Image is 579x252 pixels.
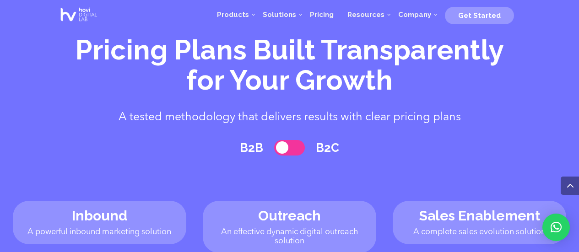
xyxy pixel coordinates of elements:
span: A complete sales evolution solution [413,228,546,236]
span: Outreach [258,208,321,224]
label: B2C [316,141,339,155]
span: A powerful inbound marketing solution [27,228,171,236]
span: Inbound [72,208,127,224]
label: B2B [240,141,263,155]
span: Products [217,11,249,19]
a: Company [391,1,438,28]
a: Products [210,1,256,28]
a: Get Started [445,8,514,21]
span: Solutions [263,11,296,19]
span: An effective dynamic digital outreach solution [221,228,358,245]
span: Pricing [310,11,334,19]
span: Get Started [458,11,501,20]
span: Company [398,11,431,19]
span: Sales Enablement [419,208,540,224]
a: Resources [341,1,391,28]
span: Resources [347,11,384,19]
a: Pricing [303,1,341,28]
a: Solutions [256,1,303,28]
